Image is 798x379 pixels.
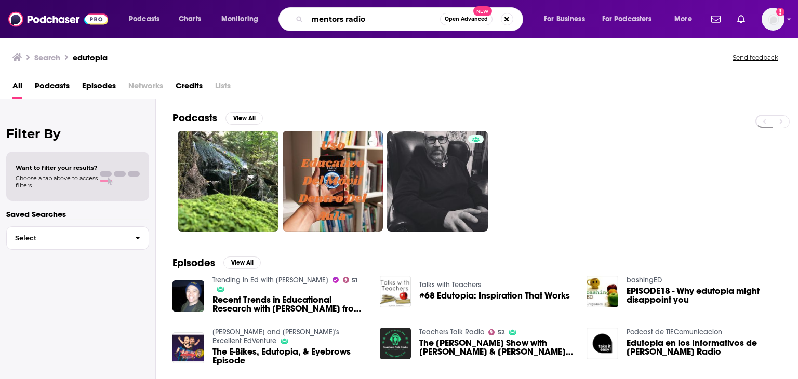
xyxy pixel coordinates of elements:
[172,11,207,28] a: Charts
[473,6,492,16] span: New
[172,256,261,269] a: EpisodesView All
[212,328,339,345] a: Rick and Nick's Excellent EdVenture
[212,276,328,285] a: Trending In Ed with Mike Palmer
[16,164,98,171] span: Want to filter your results?
[129,12,159,26] span: Podcasts
[544,12,585,26] span: For Business
[176,77,203,99] a: Credits
[8,9,108,29] img: Podchaser - Follow, Share and Rate Podcasts
[380,328,411,359] img: The Late Late Show with Ed Finch & Toby P-C 09-02-22: Dreaming of an Edutopia
[488,329,504,335] a: 52
[172,112,263,125] a: PodcastsView All
[419,339,574,356] span: The [PERSON_NAME] Show with [PERSON_NAME] & [PERSON_NAME] [DATE]: Dreaming of an Edutopia
[7,235,127,241] span: Select
[221,12,258,26] span: Monitoring
[587,276,618,307] img: EPISODE18 - Why edutopia might disappoint you
[212,295,367,313] a: Recent Trends in Educational Research with Youki Terada from Edutopia.org
[288,7,533,31] div: Search podcasts, credits, & more...
[215,77,231,99] span: Lists
[498,330,504,335] span: 52
[172,112,217,125] h2: Podcasts
[762,8,784,31] span: Logged in as megcassidy
[343,277,358,283] a: 51
[733,10,749,28] a: Show notifications dropdown
[34,52,60,62] h3: Search
[307,11,440,28] input: Search podcasts, credits, & more...
[122,11,173,28] button: open menu
[627,339,781,356] span: Edutopia en los Informativos de [PERSON_NAME] Radio
[12,77,22,99] a: All
[35,77,70,99] a: Podcasts
[128,77,163,99] span: Networks
[762,8,784,31] button: Show profile menu
[212,347,367,365] a: The E-Bikes, Edutopia, & Eyebrows Episode
[667,11,705,28] button: open menu
[225,112,263,125] button: View All
[674,12,692,26] span: More
[627,287,781,304] a: EPISODE18 - Why edutopia might disappoint you
[419,291,570,300] a: #68 Edutopia: Inspiration That Works
[6,209,149,219] p: Saved Searches
[16,174,98,189] span: Choose a tab above to access filters.
[82,77,116,99] a: Episodes
[595,11,667,28] button: open menu
[172,332,204,364] img: The E-Bikes, Edutopia, & Eyebrows Episode
[419,328,484,336] a: Teachers Talk Radio
[440,13,493,25] button: Open AdvancedNew
[627,328,722,336] a: Podcast de TIEComunicacion
[776,8,784,16] svg: Add a profile image
[729,53,781,62] button: Send feedback
[172,256,215,269] h2: Episodes
[352,278,357,283] span: 51
[212,295,367,313] span: Recent Trends in Educational Research with [PERSON_NAME] from [DOMAIN_NAME]
[602,12,652,26] span: For Podcasters
[627,339,781,356] a: Edutopia en los Informativos de Aragón Radio
[214,11,272,28] button: open menu
[6,126,149,141] h2: Filter By
[627,276,662,285] a: bashingED
[419,339,574,356] a: The Late Late Show with Ed Finch & Toby P-C 09-02-22: Dreaming of an Edutopia
[73,52,108,62] h3: edutopia
[172,280,204,312] img: Recent Trends in Educational Research with Youki Terada from Edutopia.org
[707,10,725,28] a: Show notifications dropdown
[223,256,261,269] button: View All
[6,226,149,250] button: Select
[179,12,201,26] span: Charts
[537,11,598,28] button: open menu
[587,328,618,359] img: Edutopia en los Informativos de Aragón Radio
[419,280,481,289] a: Talks with Teachers
[380,276,411,307] img: #68 Edutopia: Inspiration That Works
[445,17,488,22] span: Open Advanced
[762,8,784,31] img: User Profile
